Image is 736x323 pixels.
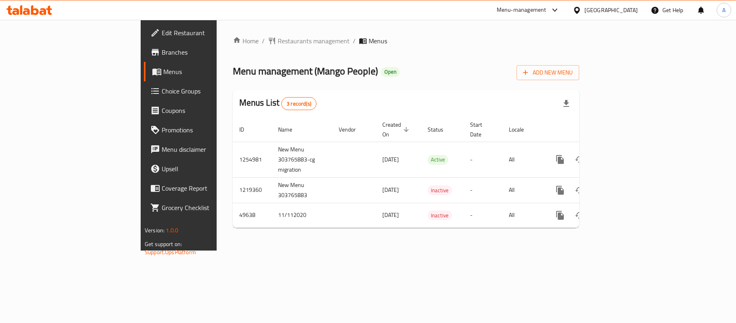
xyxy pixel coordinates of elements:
h2: Menus List [239,97,316,110]
td: New Menu 303765883 [272,177,332,203]
button: Add New Menu [517,65,579,80]
span: [DATE] [382,210,399,220]
div: Open [381,67,400,77]
a: Coupons [144,101,264,120]
button: more [550,181,570,200]
span: Open [381,68,400,75]
a: Menu disclaimer [144,140,264,159]
li: / [353,36,356,46]
span: 1.0.0 [166,225,178,236]
button: more [550,150,570,169]
th: Actions [544,117,635,142]
div: Active [428,155,448,165]
td: - [464,203,502,227]
button: Change Status [570,150,589,169]
td: - [464,177,502,203]
a: Grocery Checklist [144,198,264,217]
div: Menu-management [497,5,546,15]
table: enhanced table [233,117,635,228]
span: Promotions [162,125,257,135]
span: Created On [382,120,411,139]
span: Coupons [162,106,257,115]
button: more [550,206,570,225]
div: [GEOGRAPHIC_DATA] [584,6,638,15]
span: Upsell [162,164,257,174]
span: ID [239,125,255,134]
td: - [464,142,502,177]
a: Restaurants management [268,36,350,46]
div: Inactive [428,210,452,220]
div: Total records count [281,97,316,110]
nav: breadcrumb [233,36,579,46]
a: Promotions [144,120,264,140]
a: Menus [144,62,264,81]
span: Coverage Report [162,183,257,193]
span: [DATE] [382,185,399,195]
button: Change Status [570,181,589,200]
button: Change Status [570,206,589,225]
span: Inactive [428,186,452,195]
span: Name [278,125,303,134]
span: Version: [145,225,164,236]
span: Edit Restaurant [162,28,257,38]
a: Branches [144,42,264,62]
span: Menus [369,36,387,46]
div: Export file [557,94,576,113]
span: A [722,6,725,15]
td: New Menu 303765883-cg migration [272,142,332,177]
span: Locale [509,125,534,134]
span: Restaurants management [278,36,350,46]
td: All [502,142,544,177]
a: Support.OpsPlatform [145,247,196,257]
td: All [502,203,544,227]
span: Start Date [470,120,493,139]
span: Menu management ( Mango People ) [233,62,378,80]
a: Upsell [144,159,264,178]
span: Vendor [339,125,366,134]
span: Inactive [428,211,452,220]
a: Choice Groups [144,81,264,101]
td: All [502,177,544,203]
a: Edit Restaurant [144,23,264,42]
span: Choice Groups [162,86,257,96]
div: Inactive [428,185,452,195]
span: Menus [163,67,257,76]
span: Active [428,155,448,164]
span: Branches [162,47,257,57]
span: Add New Menu [523,68,573,78]
td: 11/112020 [272,203,332,227]
span: 3 record(s) [282,100,316,108]
span: [DATE] [382,154,399,165]
span: Status [428,125,454,134]
span: Grocery Checklist [162,203,257,212]
a: Coverage Report [144,178,264,198]
span: Get support on: [145,239,182,249]
span: Menu disclaimer [162,144,257,154]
